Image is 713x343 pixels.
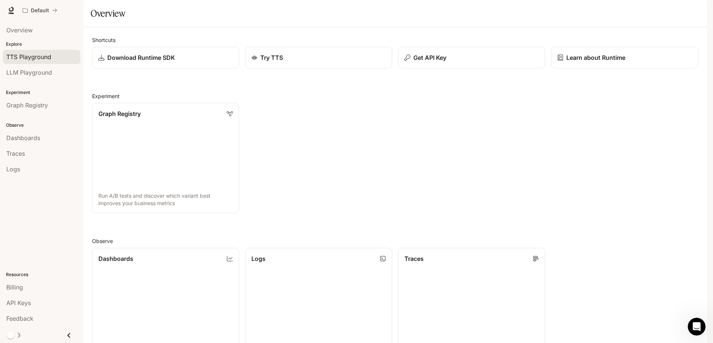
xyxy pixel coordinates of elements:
p: Traces [404,254,424,263]
p: Download Runtime SDK [107,53,175,62]
h2: Observe [92,237,698,245]
p: Try TTS [260,53,283,62]
p: Graph Registry [98,109,141,118]
a: Graph RegistryRun A/B tests and discover which variant best improves your business metrics [92,103,239,213]
button: Get API Key [398,47,545,68]
p: Learn about Runtime [566,53,625,62]
a: Download Runtime SDK [92,47,239,68]
p: Default [31,7,49,14]
button: All workspaces [19,3,61,18]
p: Logs [251,254,266,263]
h2: Shortcuts [92,36,698,44]
p: Run A/B tests and discover which variant best improves your business metrics [98,192,233,207]
p: Dashboards [98,254,133,263]
p: Get API Key [413,53,446,62]
h2: Experiment [92,92,698,100]
a: Learn about Runtime [551,47,698,68]
iframe: Intercom live chat [688,318,706,336]
a: Try TTS [245,47,392,68]
h1: Overview [91,6,125,21]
